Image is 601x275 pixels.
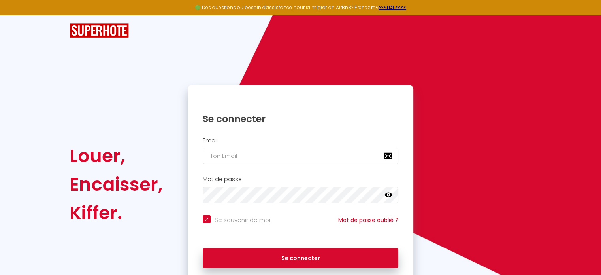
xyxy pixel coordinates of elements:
[70,170,163,199] div: Encaisser,
[203,113,399,125] h1: Se connecter
[203,248,399,268] button: Se connecter
[203,176,399,183] h2: Mot de passe
[70,23,129,38] img: SuperHote logo
[379,4,406,11] a: >>> ICI <<<<
[70,142,163,170] div: Louer,
[203,137,399,144] h2: Email
[203,148,399,164] input: Ton Email
[338,216,398,224] a: Mot de passe oublié ?
[70,199,163,227] div: Kiffer.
